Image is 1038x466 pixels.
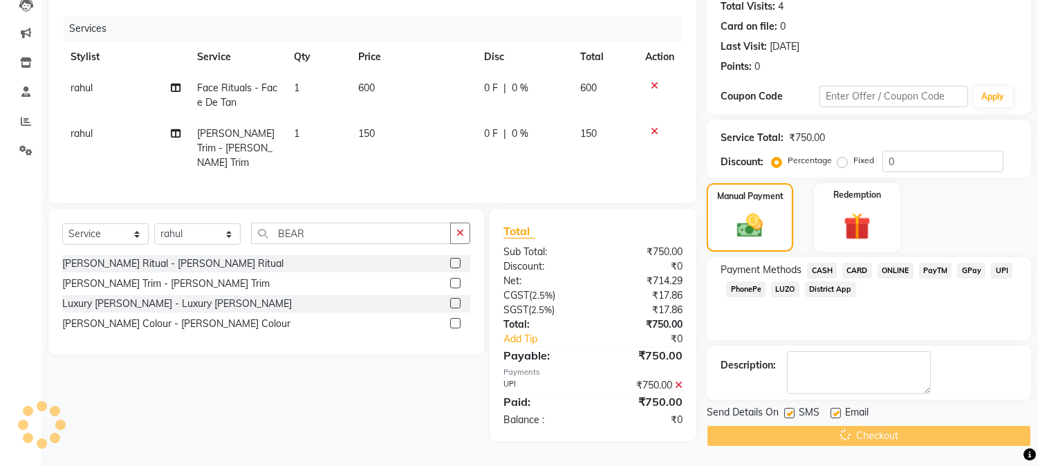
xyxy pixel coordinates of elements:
div: [PERSON_NAME] Trim - [PERSON_NAME] Trim [62,277,270,291]
div: 0 [754,59,760,74]
div: Sub Total: [493,245,593,259]
th: Disc [476,41,572,73]
div: Payable: [493,347,593,364]
span: 150 [580,127,597,140]
div: Paid: [493,393,593,410]
div: Luxury [PERSON_NAME] - Luxury [PERSON_NAME] [62,297,292,311]
span: SMS [799,405,819,422]
span: ONLINE [878,263,914,279]
div: ₹750.00 [593,378,694,393]
div: ₹17.86 [593,303,694,317]
div: ₹714.29 [593,274,694,288]
span: CASH [807,263,837,279]
div: ₹750.00 [593,245,694,259]
div: Net: [493,274,593,288]
div: Services [64,16,693,41]
img: _gift.svg [835,209,879,243]
div: 0 [780,19,786,34]
div: ₹0 [593,259,694,274]
span: 600 [580,82,597,94]
th: Service [189,41,286,73]
span: CARD [842,263,872,279]
span: 150 [358,127,375,140]
span: 0 F [484,81,498,95]
div: ₹0 [610,332,694,346]
div: ₹0 [593,413,694,427]
div: UPI [493,378,593,393]
div: Coupon Code [721,89,819,104]
span: 1 [294,82,299,94]
th: Qty [286,41,350,73]
div: [PERSON_NAME] Ritual - [PERSON_NAME] Ritual [62,257,284,271]
label: Fixed [853,154,874,167]
div: Last Visit: [721,39,767,54]
span: 0 % [512,81,528,95]
div: Card on file: [721,19,777,34]
span: LUZO [771,281,799,297]
span: UPI [991,263,1012,279]
div: Discount: [493,259,593,274]
div: Total: [493,317,593,332]
span: PayTM [919,263,952,279]
span: GPay [957,263,985,279]
span: Payment Methods [721,263,801,277]
div: Service Total: [721,131,784,145]
span: | [503,81,506,95]
div: ₹17.86 [593,288,694,303]
span: 0 % [512,127,528,141]
div: ₹750.00 [593,393,694,410]
div: Discount: [721,155,763,169]
div: Description: [721,358,776,373]
span: District App [805,281,856,297]
span: Total [503,224,535,239]
img: _cash.svg [729,211,770,241]
label: Manual Payment [717,190,784,203]
span: 600 [358,82,375,94]
th: Total [572,41,638,73]
div: ₹750.00 [789,131,825,145]
span: Send Details On [707,405,779,422]
div: [DATE] [770,39,799,54]
div: ( ) [493,288,593,303]
span: | [503,127,506,141]
div: Points: [721,59,752,74]
span: rahul [71,127,93,140]
label: Percentage [788,154,832,167]
a: Add Tip [493,332,610,346]
span: rahul [71,82,93,94]
span: 2.5% [531,304,552,315]
span: Email [845,405,869,422]
span: Face Rituals - Face De Tan [197,82,277,109]
div: [PERSON_NAME] Colour - [PERSON_NAME] Colour [62,317,290,331]
span: 0 F [484,127,498,141]
th: Stylist [62,41,189,73]
input: Enter Offer / Coupon Code [819,86,967,107]
span: 2.5% [532,290,553,301]
span: 1 [294,127,299,140]
input: Search or Scan [251,223,451,244]
span: PhonePe [726,281,766,297]
label: Redemption [833,189,881,201]
span: CGST [503,289,529,301]
span: [PERSON_NAME] Trim - [PERSON_NAME] Trim [197,127,275,169]
th: Action [637,41,683,73]
div: ₹750.00 [593,347,694,364]
div: ( ) [493,303,593,317]
div: Payments [503,366,683,378]
button: Apply [974,86,1013,107]
span: SGST [503,304,528,316]
div: Balance : [493,413,593,427]
div: ₹750.00 [593,317,694,332]
th: Price [350,41,476,73]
